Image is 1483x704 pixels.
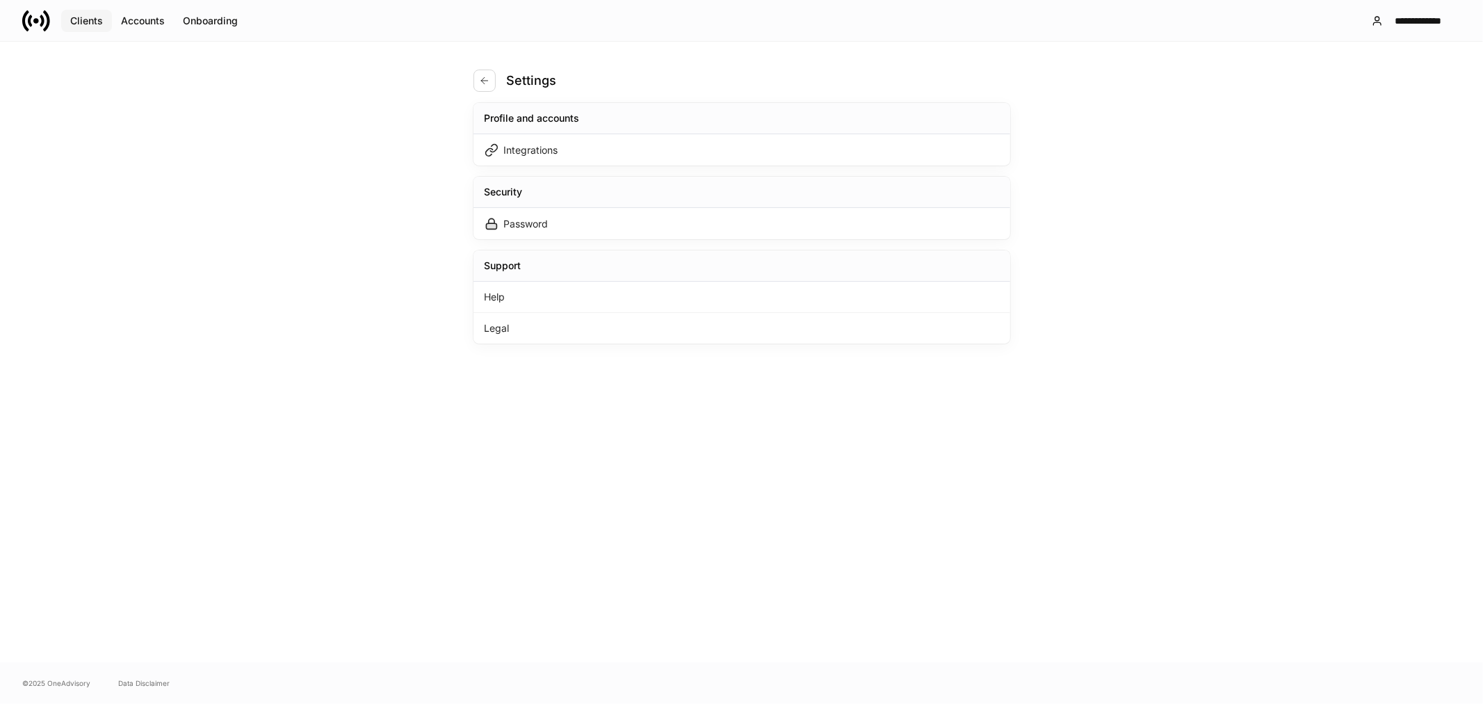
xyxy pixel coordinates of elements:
[485,259,521,273] div: Support
[112,10,174,32] button: Accounts
[118,678,170,689] a: Data Disclaimer
[183,14,238,28] div: Onboarding
[473,313,1010,344] div: Legal
[22,678,90,689] span: © 2025 OneAdvisory
[61,10,112,32] button: Clients
[504,143,558,157] div: Integrations
[485,185,523,199] div: Security
[174,10,247,32] button: Onboarding
[121,14,165,28] div: Accounts
[504,217,549,231] div: Password
[473,282,1010,313] div: Help
[507,72,557,89] h4: Settings
[485,111,580,125] div: Profile and accounts
[70,14,103,28] div: Clients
